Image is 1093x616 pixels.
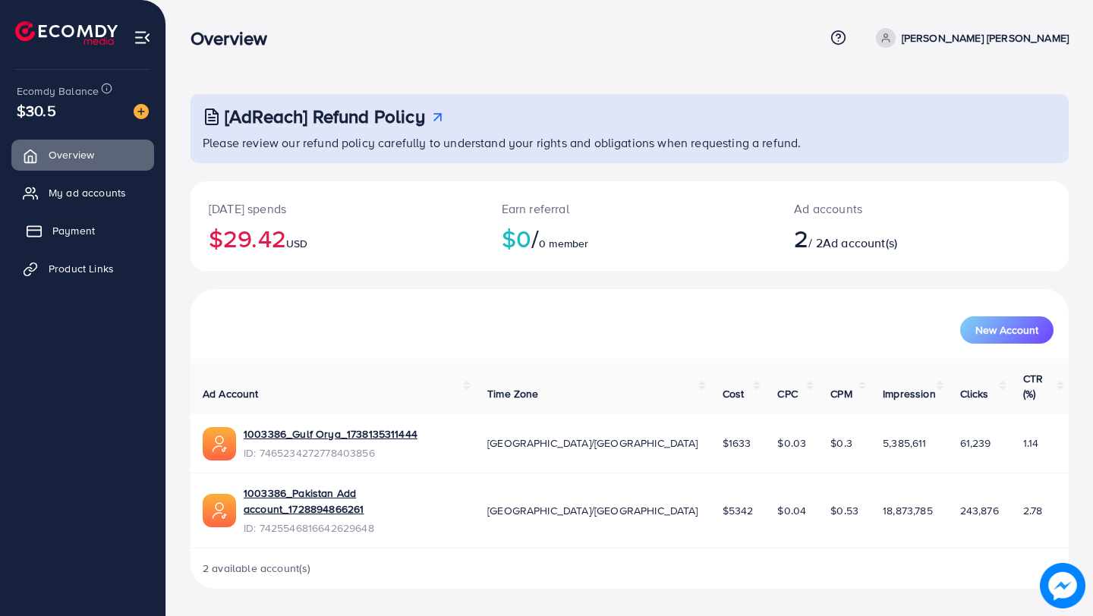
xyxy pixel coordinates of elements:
span: New Account [975,325,1038,335]
span: Impression [883,386,936,401]
span: $0.03 [777,435,806,451]
span: [GEOGRAPHIC_DATA]/[GEOGRAPHIC_DATA] [487,435,698,451]
h3: Overview [191,27,279,49]
h2: $29.42 [209,224,465,253]
span: Ecomdy Balance [17,83,99,99]
span: $0.3 [830,435,852,451]
a: Payment [11,215,154,246]
span: $0.53 [830,503,858,518]
span: Overview [49,147,94,162]
span: Ad Account [203,386,259,401]
a: 1003386_Gulf Orya_1738135311444 [244,426,417,442]
img: ic-ads-acc.e4c84228.svg [203,494,236,527]
img: logo [15,21,118,45]
span: $30.5 [17,99,56,121]
span: CPC [777,386,797,401]
a: 1003386_Pakistan Add account_1728894866261 [244,486,463,517]
span: 61,239 [960,435,991,451]
span: Time Zone [487,386,538,401]
span: $5342 [723,503,754,518]
span: $0.04 [777,503,806,518]
p: Ad accounts [794,200,977,218]
span: Clicks [960,386,989,401]
p: [PERSON_NAME] [PERSON_NAME] [902,29,1069,47]
span: My ad accounts [49,185,126,200]
p: Please review our refund policy carefully to understand your rights and obligations when requesti... [203,134,1060,152]
a: My ad accounts [11,178,154,208]
a: Overview [11,140,154,170]
span: [GEOGRAPHIC_DATA]/[GEOGRAPHIC_DATA] [487,503,698,518]
span: $1633 [723,435,751,451]
h3: [AdReach] Refund Policy [225,105,425,127]
span: Payment [52,223,95,238]
a: [PERSON_NAME] [PERSON_NAME] [870,28,1069,48]
img: ic-ads-acc.e4c84228.svg [203,427,236,460]
img: image [134,104,149,119]
h2: $0 [502,224,758,253]
span: 18,873,785 [883,503,933,518]
span: 2 available account(s) [203,561,311,576]
span: Product Links [49,261,114,276]
span: 1.14 [1023,435,1039,451]
img: menu [134,29,151,46]
span: USD [286,236,307,251]
span: 5,385,611 [883,435,926,451]
p: Earn referral [502,200,758,218]
a: Product Links [11,253,154,284]
span: Ad account(s) [823,234,897,251]
span: 2.78 [1023,503,1043,518]
span: CPM [830,386,852,401]
span: ID: 7465234272778403856 [244,445,417,460]
img: image [1040,563,1085,608]
p: [DATE] spends [209,200,465,218]
span: 0 member [539,236,588,251]
span: Cost [723,386,745,401]
span: ID: 7425546816642629648 [244,520,463,536]
h2: / 2 [794,224,977,253]
button: New Account [960,316,1054,344]
span: / [531,221,539,256]
span: 2 [794,221,808,256]
span: 243,876 [960,503,999,518]
span: CTR (%) [1023,371,1043,401]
